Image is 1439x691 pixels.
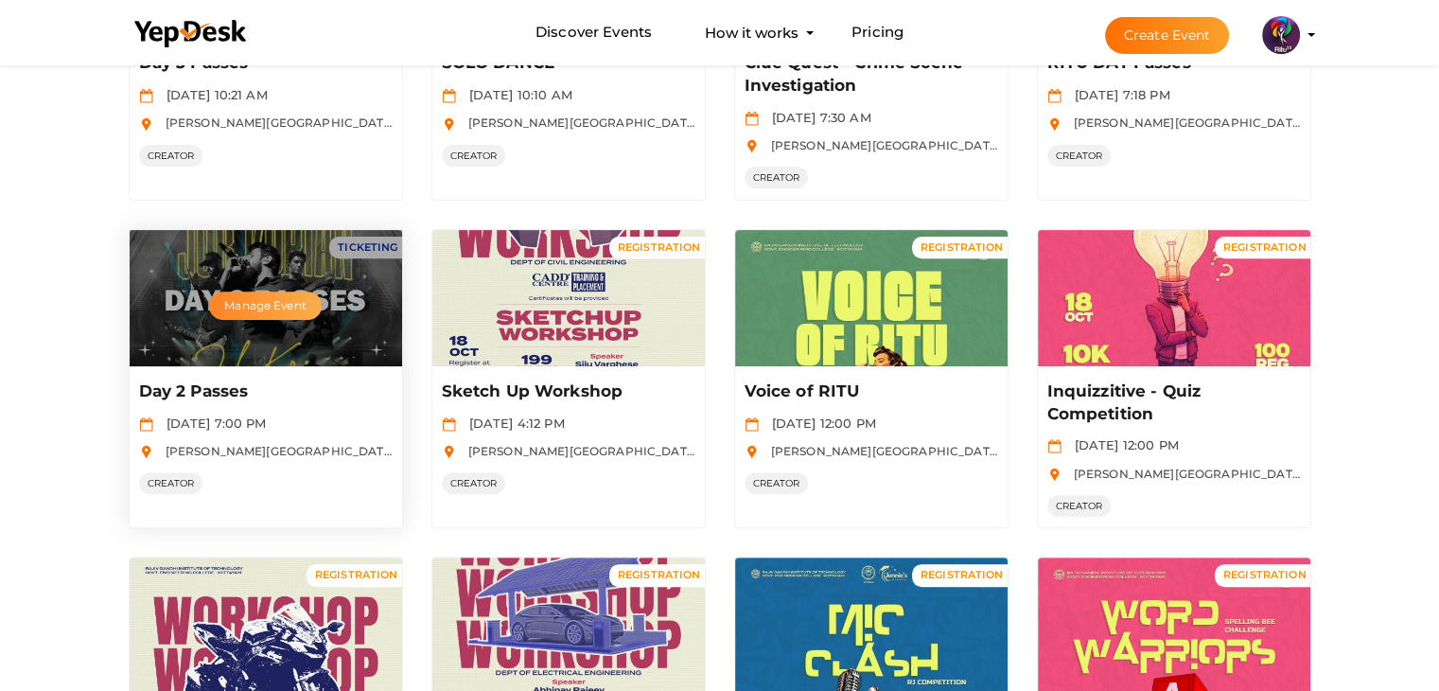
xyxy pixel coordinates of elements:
span: CREATOR [442,145,506,167]
span: [PERSON_NAME][GEOGRAPHIC_DATA], [GEOGRAPHIC_DATA], [GEOGRAPHIC_DATA], [GEOGRAPHIC_DATA], [GEOGRAP... [156,115,940,130]
img: calendar.svg [442,417,456,432]
img: location.svg [745,139,759,153]
p: Inquizzitive - Quiz Competition [1047,381,1296,426]
button: Manage Event [209,292,321,320]
span: [DATE] 4:12 PM [460,416,565,431]
p: Clue Quest - Crime Scene Investigation [745,52,993,97]
a: Discover Events [535,15,652,50]
img: location.svg [442,117,456,132]
span: CREATOR [745,167,809,188]
span: [PERSON_NAME][GEOGRAPHIC_DATA], [GEOGRAPHIC_DATA], [GEOGRAPHIC_DATA], [GEOGRAPHIC_DATA], [GEOGRAP... [459,115,1243,130]
img: calendar.svg [745,112,759,126]
a: Pricing [851,15,904,50]
img: location.svg [442,445,456,459]
img: calendar.svg [1047,89,1062,103]
img: calendar.svg [442,89,456,103]
button: Create Event [1105,17,1230,54]
span: [PERSON_NAME][GEOGRAPHIC_DATA], [GEOGRAPHIC_DATA], [GEOGRAPHIC_DATA], [GEOGRAPHIC_DATA], [GEOGRAP... [156,444,940,458]
span: [DATE] 10:21 AM [157,87,268,102]
button: How it works [699,15,804,50]
img: calendar.svg [745,417,759,432]
p: Voice of RITU [745,381,993,403]
img: calendar.svg [139,417,153,432]
img: calendar.svg [1047,439,1062,453]
span: CREATOR [139,472,203,494]
p: Day 2 Passes [139,381,388,403]
span: [DATE] 12:00 PM [763,416,876,431]
img: 5BK8ZL5P_small.png [1262,16,1300,54]
span: [DATE] 7:18 PM [1065,87,1170,102]
span: [DATE] 10:10 AM [460,87,572,102]
img: location.svg [139,445,153,459]
img: location.svg [1047,468,1062,482]
span: [DATE] 7:30 AM [763,110,871,125]
span: CREATOR [745,472,809,494]
span: [DATE] 12:00 PM [1065,437,1179,452]
img: location.svg [745,445,759,459]
img: location.svg [1047,117,1062,132]
span: CREATOR [1047,495,1112,517]
span: [PERSON_NAME][GEOGRAPHIC_DATA], [GEOGRAPHIC_DATA], [GEOGRAPHIC_DATA], [GEOGRAPHIC_DATA], [GEOGRAP... [459,444,1243,458]
span: [DATE] 7:00 PM [157,416,267,431]
p: Sketch Up Workshop [442,381,691,403]
span: CREATOR [442,472,506,494]
img: calendar.svg [139,89,153,103]
span: CREATOR [139,145,203,167]
img: location.svg [139,117,153,132]
span: CREATOR [1047,145,1112,167]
